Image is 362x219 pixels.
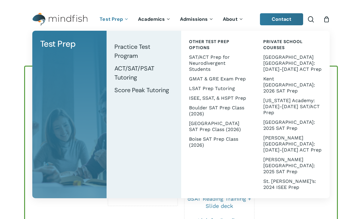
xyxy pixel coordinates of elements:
iframe: Chatbot [322,179,354,211]
span: Other Test Prep Options [189,39,229,50]
a: Cart [323,16,330,23]
span: Academics [138,16,165,22]
header: Main Menu [24,8,338,31]
a: Admissions [175,17,218,22]
span: About [223,16,238,22]
a: Test Prep [95,17,133,22]
a: Contact [260,13,303,25]
span: Contact [272,16,292,22]
span: Private School Courses [263,39,303,50]
span: Test Prep [100,16,123,22]
a: Test Prep [38,37,101,51]
nav: Main Menu [95,8,248,31]
span: Admissions [180,16,208,22]
a: About [218,17,248,22]
a: Other Test Prep Options [187,37,249,52]
span: Test Prep [40,38,76,49]
a: Academics [133,17,175,22]
a: Private School Courses [261,37,324,52]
